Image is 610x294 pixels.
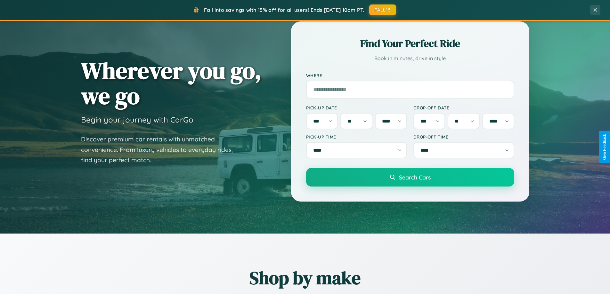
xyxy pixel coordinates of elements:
label: Drop-off Time [413,134,514,139]
span: Search Cars [399,174,431,181]
h2: Shop by make [113,266,497,290]
div: Give Feedback [602,134,607,160]
label: Where [306,73,514,78]
h3: Begin your journey with CarGo [81,115,193,124]
button: FALL15 [369,4,396,15]
label: Pick-up Time [306,134,407,139]
span: Fall into savings with 15% off for all users! Ends [DATE] 10am PT. [204,7,364,13]
p: Book in minutes, drive in style [306,54,514,63]
h2: Find Your Perfect Ride [306,36,514,51]
button: Search Cars [306,168,514,187]
p: Discover premium car rentals with unmatched convenience. From luxury vehicles to everyday rides, ... [81,134,241,165]
label: Pick-up Date [306,105,407,110]
label: Drop-off Date [413,105,514,110]
h1: Wherever you go, we go [81,58,262,108]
